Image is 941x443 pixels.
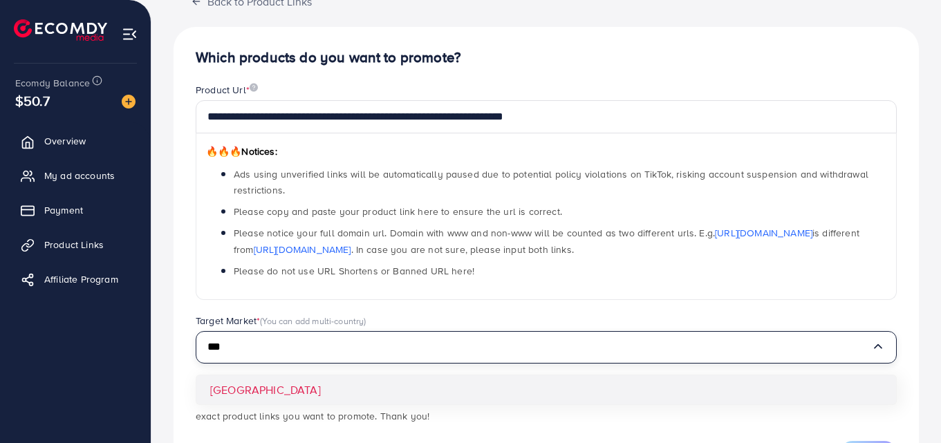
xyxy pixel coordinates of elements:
[882,381,931,433] iframe: Chat
[207,337,871,358] input: Search for option
[234,226,859,256] span: Please notice your full domain url. Domain with www and non-www will be counted as two different ...
[15,76,90,90] span: Ecomdy Balance
[44,134,86,148] span: Overview
[234,264,474,278] span: Please do not use URL Shortens or Banned URL here!
[10,265,140,293] a: Affiliate Program
[254,243,351,256] a: [URL][DOMAIN_NAME]
[44,203,83,217] span: Payment
[234,167,868,197] span: Ads using unverified links will be automatically paused due to potential policy violations on Tik...
[10,196,140,224] a: Payment
[196,391,897,424] p: *Note: If you use unverified product links, the Ecomdy system will notify the support team to rev...
[44,272,118,286] span: Affiliate Program
[196,375,896,405] li: [GEOGRAPHIC_DATA]
[250,83,258,92] img: image
[14,19,107,41] img: logo
[15,91,50,111] span: $50.7
[122,95,136,109] img: image
[10,231,140,258] a: Product Links
[196,49,897,66] h4: Which products do you want to promote?
[234,205,562,218] span: Please copy and paste your product link here to ensure the url is correct.
[196,331,897,364] div: Search for option
[10,127,140,155] a: Overview
[44,169,115,182] span: My ad accounts
[206,144,277,158] span: Notices:
[206,144,241,158] span: 🔥🔥🔥
[122,26,138,42] img: menu
[196,83,258,97] label: Product Url
[715,226,812,240] a: [URL][DOMAIN_NAME]
[44,238,104,252] span: Product Links
[10,162,140,189] a: My ad accounts
[196,314,366,328] label: Target Market
[260,314,366,327] span: (You can add multi-country)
